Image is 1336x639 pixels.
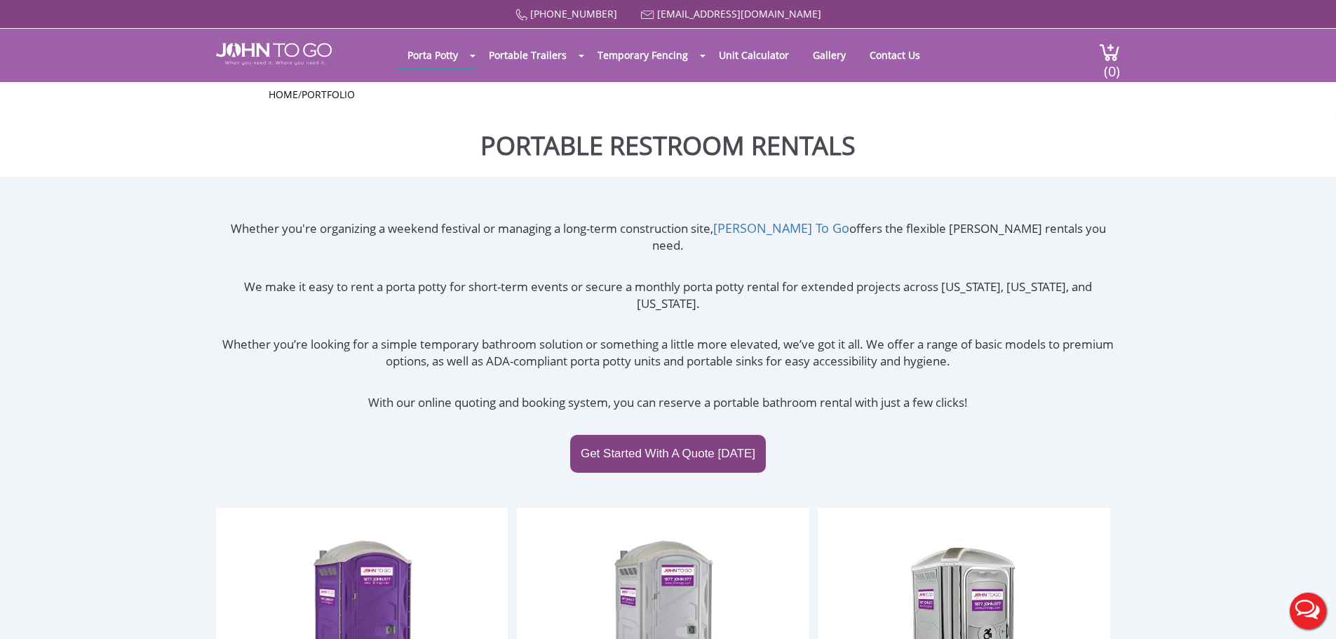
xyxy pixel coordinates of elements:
a: Get Started With A Quote [DATE] [570,435,766,473]
a: [EMAIL_ADDRESS][DOMAIN_NAME] [657,7,821,20]
a: Home [269,88,298,101]
p: With our online quoting and booking system, you can reserve a portable bathroom rental with just ... [216,394,1120,411]
a: Temporary Fencing [587,41,699,69]
a: Porta Potty [397,41,468,69]
img: Mail [641,11,654,20]
a: [PERSON_NAME] To Go [713,220,849,236]
a: [PHONE_NUMBER] [530,7,617,20]
a: Contact Us [859,41,931,69]
p: Whether you're organizing a weekend festival or managing a long-term construction site, offers th... [216,220,1120,255]
p: We make it easy to rent a porta potty for short-term events or secure a monthly porta potty renta... [216,278,1120,313]
img: Call [515,9,527,21]
a: Portfolio [302,88,355,101]
a: Portable Trailers [478,41,577,69]
button: Live Chat [1280,583,1336,639]
ul: / [269,88,1068,102]
img: cart a [1099,43,1120,62]
span: (0) [1103,51,1120,81]
img: JOHN to go [216,43,332,65]
p: Whether you’re looking for a simple temporary bathroom solution or something a little more elevat... [216,336,1120,370]
a: Unit Calculator [708,41,799,69]
a: Gallery [802,41,856,69]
